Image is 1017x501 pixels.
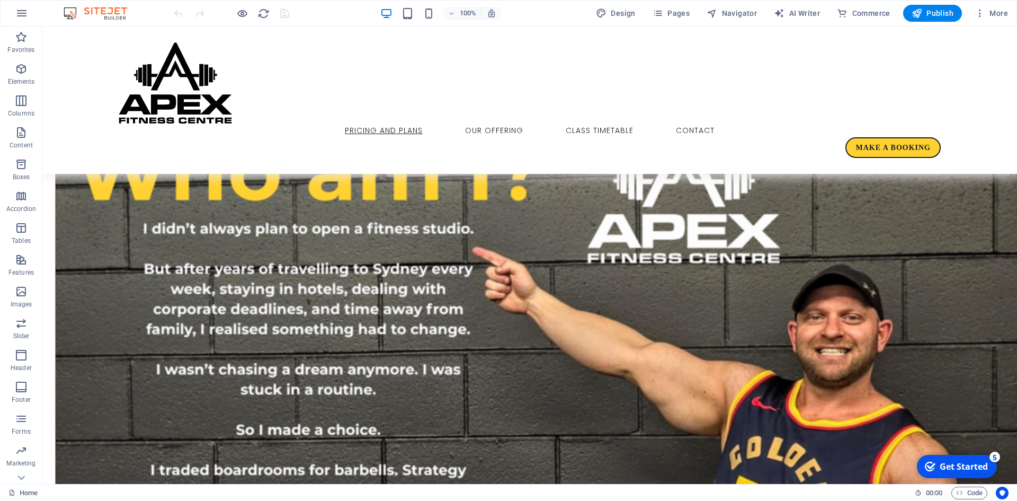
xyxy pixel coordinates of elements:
[8,487,38,499] a: Click to cancel selection. Double-click to open Pages
[951,487,987,499] button: Code
[770,5,824,22] button: AI Writer
[10,141,33,150] p: Content
[12,395,31,404] p: Footer
[596,8,636,19] span: Design
[257,7,270,20] button: reload
[236,7,248,20] button: Click here to leave preview mode and continue editing
[7,46,34,54] p: Favorites
[6,459,35,468] p: Marketing
[6,4,86,28] div: Get Started 5 items remaining, 0% complete
[8,268,34,277] p: Features
[996,487,1009,499] button: Usercentrics
[648,5,694,22] button: Pages
[933,489,935,497] span: :
[13,173,30,181] p: Boxes
[8,77,35,86] p: Elements
[975,8,1008,19] span: More
[257,7,270,20] i: Reload page
[11,300,32,309] p: Images
[13,332,30,340] p: Slider
[12,427,31,436] p: Forms
[970,5,1012,22] button: More
[78,1,89,12] div: 5
[833,5,895,22] button: Commerce
[592,5,640,22] button: Design
[487,8,496,18] i: On resize automatically adjust zoom level to fit chosen device.
[6,205,36,213] p: Accordion
[11,364,32,372] p: Header
[8,109,34,118] p: Columns
[903,5,962,22] button: Publish
[459,7,476,20] h6: 100%
[915,487,943,499] h6: Session time
[837,8,890,19] span: Commerce
[702,5,761,22] button: Navigator
[592,5,640,22] div: Design (Ctrl+Alt+Y)
[926,487,942,499] span: 00 00
[774,8,820,19] span: AI Writer
[61,7,140,20] img: Editor Logo
[12,236,31,245] p: Tables
[443,7,481,20] button: 100%
[956,487,983,499] span: Code
[29,10,77,22] div: Get Started
[707,8,757,19] span: Navigator
[653,8,690,19] span: Pages
[912,8,953,19] span: Publish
